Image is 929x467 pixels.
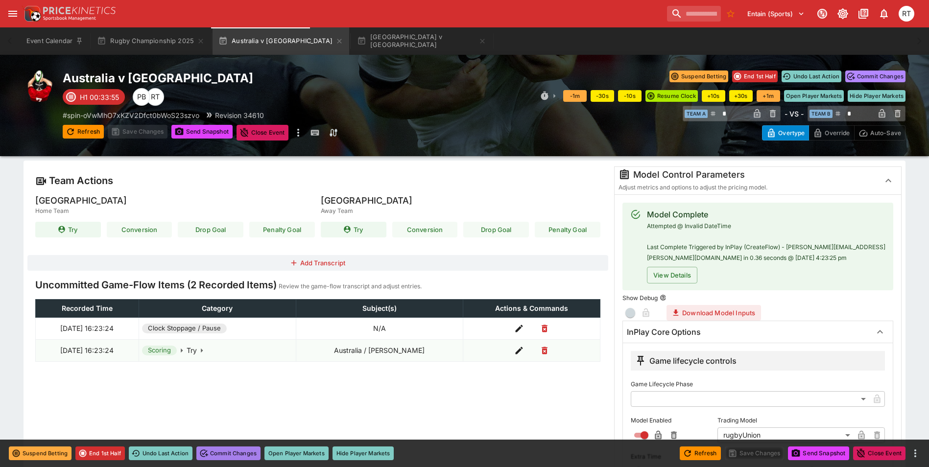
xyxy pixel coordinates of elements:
td: Australia / [PERSON_NAME] [296,339,463,361]
div: Start From [762,125,905,140]
button: Connected to PK [813,5,831,23]
button: Commit Changes [196,446,261,460]
h2: Copy To Clipboard [63,70,484,86]
h6: InPlay Core Options [627,327,701,337]
label: Model Enabled [631,413,712,427]
button: Refresh [63,125,104,139]
button: -1m [563,90,587,102]
p: Copy To Clipboard [63,110,199,120]
th: Subject(s) [296,299,463,317]
h4: Uncommitted Game-Flow Items (2 Recorded Items) [35,279,277,291]
p: Override [825,128,850,138]
button: open drawer [4,5,22,23]
img: PriceKinetics [43,7,116,14]
button: +30s [729,90,753,102]
svg: Clock Controls [540,91,549,101]
button: Add Transcript [27,255,608,271]
button: Australia v [GEOGRAPHIC_DATA] [213,27,349,55]
button: Rugby Championship 2025 [91,27,211,55]
button: End 1st Half [732,70,778,82]
img: PriceKinetics Logo [22,4,41,23]
button: Close Event [853,446,905,460]
button: Override [809,125,854,140]
span: Home Team [35,206,127,216]
button: Overtype [762,125,809,140]
button: Send Snapshot [788,446,849,460]
button: Penalty Goal [535,222,600,237]
button: Try [35,222,101,237]
button: Conversion [392,222,458,237]
button: Notifications [875,5,893,23]
h4: Team Actions [49,174,113,187]
button: Suspend Betting [9,446,71,460]
div: Richard Tatton [899,6,914,22]
p: Revision 34610 [215,110,264,120]
th: Recorded Time [36,299,139,317]
button: Hide Player Markets [848,90,905,102]
div: rugbyUnion [717,427,854,443]
button: No Bookmarks [723,6,738,22]
p: Try [187,345,197,355]
button: Auto-Save [854,125,905,140]
div: Richard Tatton [146,88,164,106]
div: Peter Bishop [133,88,150,106]
button: Refresh [680,446,721,460]
button: Toggle light/dark mode [834,5,852,23]
label: Game Lifecycle Phase [631,376,885,391]
p: Auto-Save [870,128,901,138]
div: Game lifecycle controls [635,355,737,367]
button: View Details [647,267,697,283]
span: Adjust metrics and options to adjust the pricing model. [619,184,767,191]
span: Team B [810,110,833,118]
button: more [909,447,921,459]
td: [DATE] 16:23:24 [36,317,139,339]
button: Resume Clock [645,90,698,102]
button: Commit Changes [845,70,905,82]
button: Event Calendar [21,27,89,55]
button: Undo Last Action [129,446,192,460]
button: Drop Goal [178,222,243,237]
input: search [667,6,721,22]
button: Try [321,222,386,237]
button: +1m [757,90,780,102]
button: Conversion [107,222,172,237]
button: End 1st Half [75,446,125,460]
img: Sportsbook Management [43,16,96,21]
button: -30s [591,90,614,102]
button: Download Model Inputs [667,305,761,321]
span: Away Team [321,206,412,216]
span: Team A [685,110,708,118]
p: Review the game-flow transcript and adjust entries. [279,281,422,291]
button: -10s [618,90,642,102]
p: Show Debug [622,294,658,302]
img: rugby_union.png [24,70,55,102]
p: H1 00:33:55 [80,92,119,102]
button: Richard Tatton [896,3,917,24]
button: Hide Player Markets [333,446,394,460]
button: [GEOGRAPHIC_DATA] v [GEOGRAPHIC_DATA] [351,27,492,55]
h5: [GEOGRAPHIC_DATA] [35,195,127,206]
button: Drop Goal [463,222,529,237]
button: +10s [702,90,725,102]
button: Open Player Markets [264,446,329,460]
span: Scoring [142,346,177,355]
h5: [GEOGRAPHIC_DATA] [321,195,412,206]
div: Model Complete [647,209,885,220]
button: Send Snapshot [171,125,233,139]
h6: - VS - [785,109,804,119]
button: Select Tenant [741,6,810,22]
button: Suspend Betting [669,70,728,82]
th: Actions & Commands [463,299,600,317]
label: Trading Model [717,413,885,427]
td: N/A [296,317,463,339]
button: Penalty Goal [249,222,315,237]
button: more [292,125,304,140]
span: Attempted @ Invalid DateTime Last Complete Triggered by InPlay (CreateFlow) - [PERSON_NAME][EMAIL... [647,222,885,262]
button: Undo Last Action [782,70,841,82]
button: Open Player Markets [784,90,844,102]
button: Show Debug [660,294,667,301]
button: Close Event [237,125,289,140]
td: [DATE] 16:23:24 [36,339,139,361]
th: Category [139,299,296,317]
p: Overtype [778,128,805,138]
